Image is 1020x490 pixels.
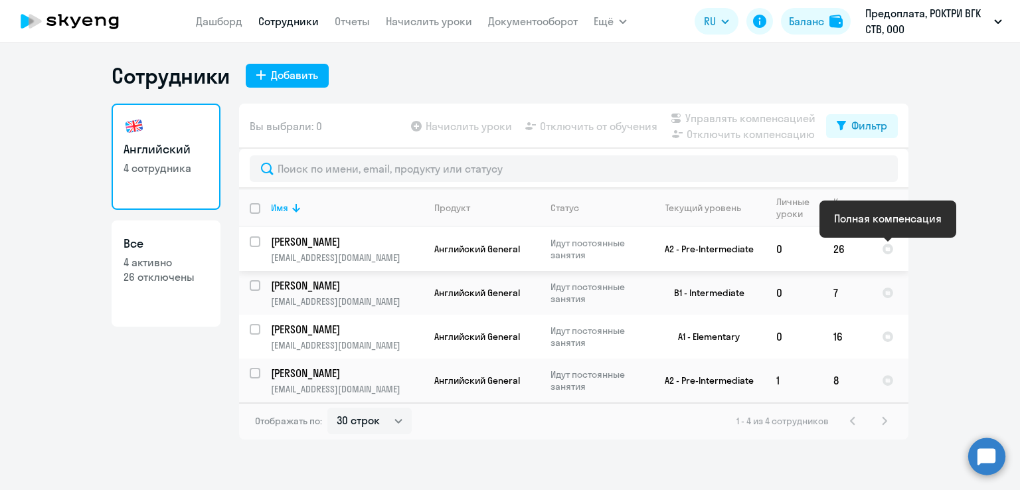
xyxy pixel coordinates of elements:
[271,366,421,380] p: [PERSON_NAME]
[434,331,520,343] span: Английский General
[776,196,813,220] div: Личные уроки
[704,13,716,29] span: RU
[642,315,766,359] td: A1 - Elementary
[551,281,641,305] p: Идут постоянные занятия
[124,270,209,284] p: 26 отключены
[271,366,423,380] a: [PERSON_NAME]
[271,339,423,351] p: [EMAIL_ADDRESS][DOMAIN_NAME]
[653,202,765,214] div: Текущий уровень
[112,104,220,210] a: Английский4 сотрудника
[665,202,741,214] div: Текущий уровень
[551,368,641,392] p: Идут постоянные занятия
[551,237,641,261] p: Идут постоянные занятия
[695,8,738,35] button: RU
[736,415,829,427] span: 1 - 4 из 4 сотрудников
[594,13,614,29] span: Ещё
[271,202,423,214] div: Имя
[124,235,209,252] h3: Все
[250,118,322,134] span: Вы выбрали: 0
[823,227,871,271] td: 26
[386,15,472,28] a: Начислить уроки
[196,15,242,28] a: Дашборд
[594,8,627,35] button: Ещё
[434,374,520,386] span: Английский General
[859,5,1009,37] button: Предоплата, РОКТРИ ВГК СТВ, ООО
[335,15,370,28] a: Отчеты
[271,322,423,337] a: [PERSON_NAME]
[271,202,288,214] div: Имя
[434,243,520,255] span: Английский General
[250,155,898,182] input: Поиск по имени, email, продукту или статусу
[246,64,329,88] button: Добавить
[488,15,578,28] a: Документооборот
[823,315,871,359] td: 16
[551,202,579,214] div: Статус
[851,118,887,133] div: Фильтр
[834,210,942,226] div: Полная компенсация
[271,322,421,337] p: [PERSON_NAME]
[112,220,220,327] a: Все4 активно26 отключены
[271,295,423,307] p: [EMAIL_ADDRESS][DOMAIN_NAME]
[776,196,822,220] div: Личные уроки
[271,252,423,264] p: [EMAIL_ADDRESS][DOMAIN_NAME]
[124,141,209,158] h3: Английский
[434,287,520,299] span: Английский General
[833,196,862,220] div: Корп. уроки
[271,234,423,249] a: [PERSON_NAME]
[271,278,421,293] p: [PERSON_NAME]
[865,5,989,37] p: Предоплата, РОКТРИ ВГК СТВ, ООО
[271,278,423,293] a: [PERSON_NAME]
[271,234,421,249] p: [PERSON_NAME]
[112,62,230,89] h1: Сотрудники
[766,359,823,402] td: 1
[823,359,871,402] td: 8
[766,271,823,315] td: 0
[434,202,470,214] div: Продукт
[434,202,539,214] div: Продукт
[642,271,766,315] td: B1 - Intermediate
[829,15,843,28] img: balance
[271,67,318,83] div: Добавить
[766,227,823,271] td: 0
[255,415,322,427] span: Отображать по:
[271,383,423,395] p: [EMAIL_ADDRESS][DOMAIN_NAME]
[823,271,871,315] td: 7
[833,196,871,220] div: Корп. уроки
[124,161,209,175] p: 4 сотрудника
[789,13,824,29] div: Баланс
[642,227,766,271] td: A2 - Pre-Intermediate
[551,325,641,349] p: Идут постоянные занятия
[781,8,851,35] button: Балансbalance
[124,255,209,270] p: 4 активно
[826,114,898,138] button: Фильтр
[766,315,823,359] td: 0
[642,359,766,402] td: A2 - Pre-Intermediate
[258,15,319,28] a: Сотрудники
[551,202,641,214] div: Статус
[124,116,145,137] img: english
